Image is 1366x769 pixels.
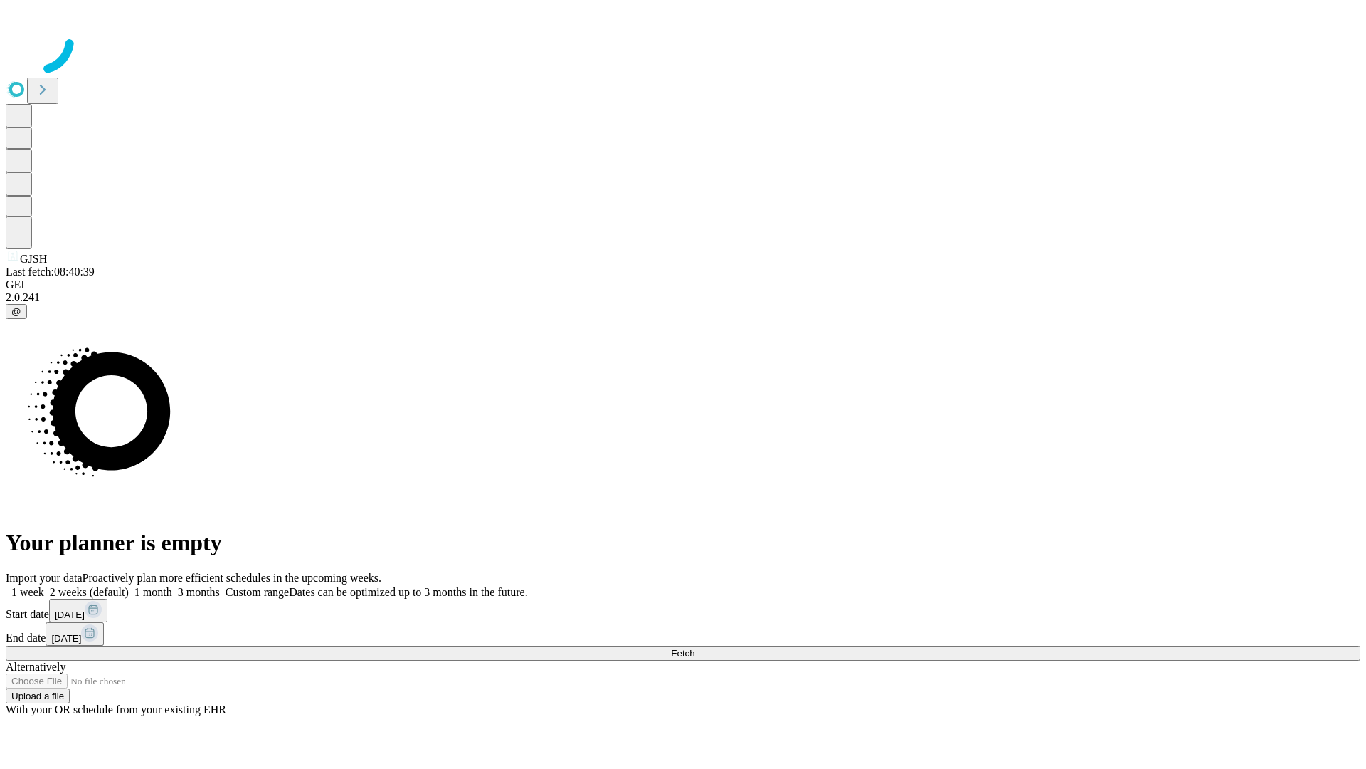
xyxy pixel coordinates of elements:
[46,622,104,646] button: [DATE]
[6,646,1360,661] button: Fetch
[6,703,226,716] span: With your OR schedule from your existing EHR
[11,306,21,317] span: @
[6,622,1360,646] div: End date
[226,586,289,598] span: Custom range
[6,661,65,673] span: Alternatively
[178,586,220,598] span: 3 months
[6,304,27,319] button: @
[6,530,1360,556] h1: Your planner is empty
[50,586,129,598] span: 2 weeks (default)
[289,586,527,598] span: Dates can be optimized up to 3 months in the future.
[49,599,107,622] button: [DATE]
[6,278,1360,291] div: GEI
[134,586,172,598] span: 1 month
[20,253,47,265] span: GJSH
[671,648,694,659] span: Fetch
[6,572,83,584] span: Import your data
[6,291,1360,304] div: 2.0.241
[55,610,85,620] span: [DATE]
[51,633,81,644] span: [DATE]
[83,572,381,584] span: Proactively plan more efficient schedules in the upcoming weeks.
[6,266,95,278] span: Last fetch: 08:40:39
[6,599,1360,622] div: Start date
[11,586,44,598] span: 1 week
[6,689,70,703] button: Upload a file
